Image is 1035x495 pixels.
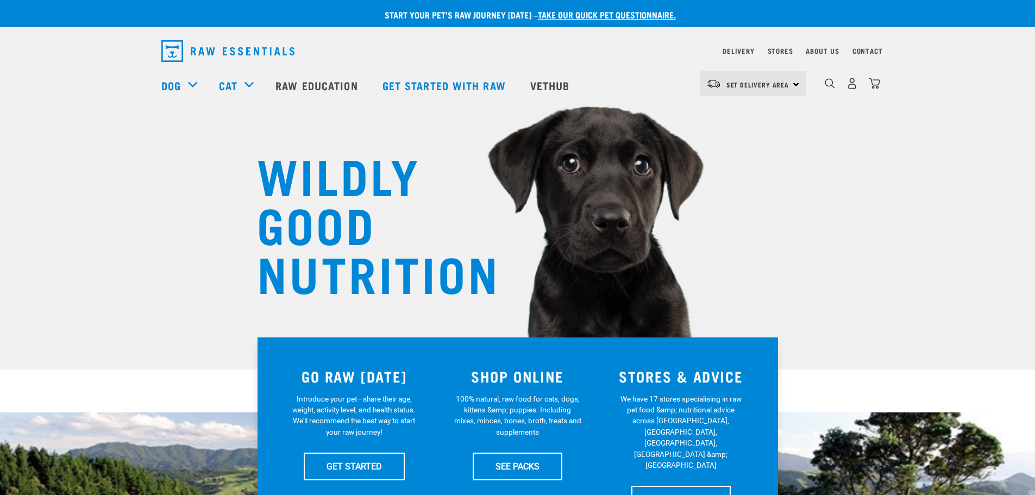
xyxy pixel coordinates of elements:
[454,393,581,438] p: 100% natural, raw food for cats, dogs, kittens &amp; puppies. Including mixes, minces, bones, bro...
[161,77,181,93] a: Dog
[153,36,883,66] nav: dropdown navigation
[219,77,237,93] a: Cat
[726,83,789,86] span: Set Delivery Area
[161,40,294,62] img: Raw Essentials Logo
[442,368,593,385] h3: SHOP ONLINE
[825,78,835,89] img: home-icon-1@2x.png
[768,49,793,53] a: Stores
[869,78,880,89] img: home-icon@2x.png
[723,49,754,53] a: Delivery
[806,49,839,53] a: About Us
[304,453,405,480] a: GET STARTED
[617,393,745,471] p: We have 17 stores specialising in raw pet food &amp; nutritional advice across [GEOGRAPHIC_DATA],...
[257,149,474,296] h1: WILDLY GOOD NUTRITION
[846,78,858,89] img: user.png
[290,393,418,438] p: Introduce your pet—share their age, weight, activity level, and health status. We'll recommend th...
[519,64,584,107] a: Vethub
[372,64,519,107] a: Get started with Raw
[279,368,430,385] h3: GO RAW [DATE]
[473,453,562,480] a: SEE PACKS
[852,49,883,53] a: Contact
[606,368,756,385] h3: STORES & ADVICE
[706,79,721,89] img: van-moving.png
[538,12,676,17] a: take our quick pet questionnaire.
[265,64,371,107] a: Raw Education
